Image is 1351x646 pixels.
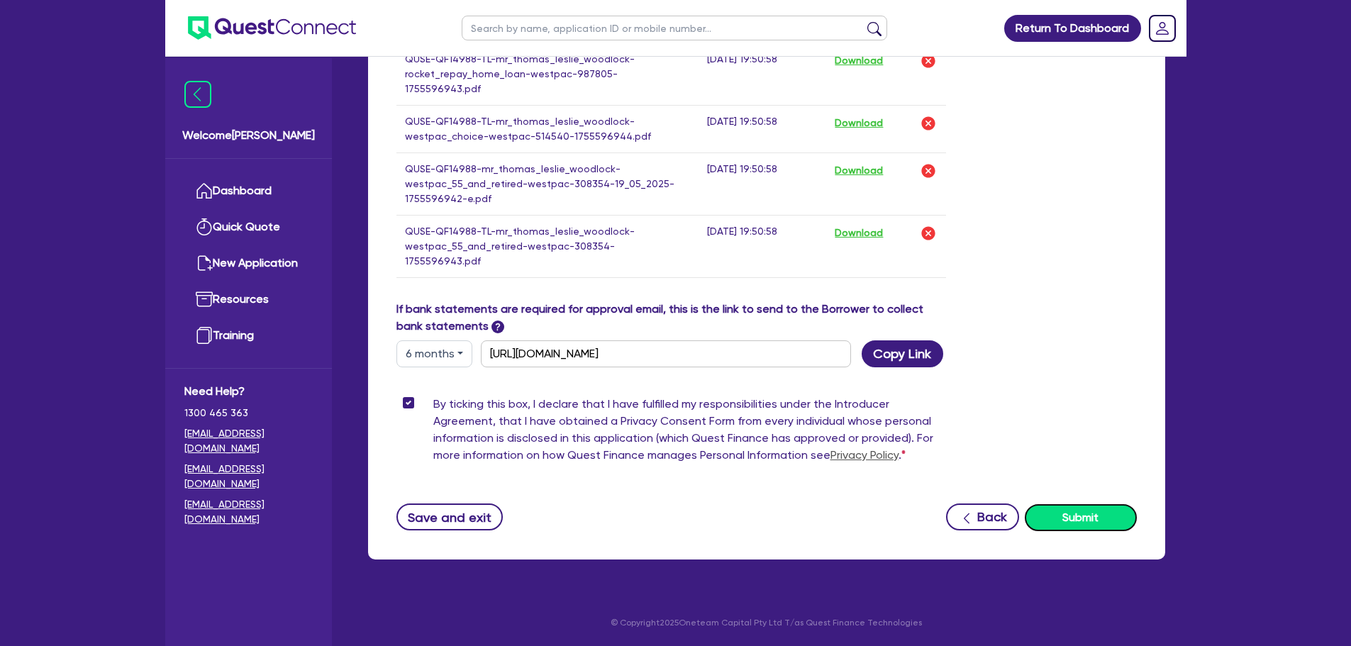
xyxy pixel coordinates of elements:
span: Welcome [PERSON_NAME] [182,127,315,144]
input: Search by name, application ID or mobile number... [462,16,887,40]
a: Dropdown toggle [1144,10,1181,47]
p: © Copyright 2025 Oneteam Capital Pty Ltd T/as Quest Finance Technologies [358,616,1175,629]
button: Download [834,114,884,133]
img: icon-menu-close [184,81,211,108]
a: Dashboard [184,173,313,209]
button: Dropdown toggle [396,340,472,367]
a: [EMAIL_ADDRESS][DOMAIN_NAME] [184,497,313,527]
img: delete-icon [920,162,937,179]
label: By ticking this box, I declare that I have fulfilled my responsibilities under the Introducer Agr... [433,396,947,469]
td: [DATE] 19:50:58 [699,152,825,215]
img: training [196,327,213,344]
td: QUSE-QF14988-mr_thomas_leslie_woodlock-westpac_55_and_retired-westpac-308354-19_05_2025-175559694... [396,152,699,215]
label: If bank statements are required for approval email, this is the link to send to the Borrower to c... [396,301,947,335]
img: quick-quote [196,218,213,235]
button: Submit [1025,504,1137,531]
img: resources [196,291,213,308]
a: [EMAIL_ADDRESS][DOMAIN_NAME] [184,426,313,456]
button: Save and exit [396,503,504,530]
img: quest-connect-logo-blue [188,16,356,40]
img: delete-icon [920,115,937,132]
td: QUSE-QF14988-TL-mr_thomas_leslie_woodlock-westpac_choice-westpac-514540-1755596944.pdf [396,105,699,152]
td: QUSE-QF14988-TL-mr_thomas_leslie_woodlock-westpac_55_and_retired-westpac-308354-1755596943.pdf [396,215,699,277]
img: delete-icon [920,225,937,242]
a: Return To Dashboard [1004,15,1141,42]
td: [DATE] 19:50:58 [699,43,825,105]
a: Resources [184,282,313,318]
td: [DATE] 19:50:58 [699,105,825,152]
a: Quick Quote [184,209,313,245]
span: 1300 465 363 [184,406,313,421]
button: Download [834,224,884,243]
td: QUSE-QF14988-TL-mr_thomas_leslie_woodlock-rocket_repay_home_loan-westpac-987805-1755596943.pdf [396,43,699,105]
span: Need Help? [184,383,313,400]
button: Copy Link [862,340,943,367]
a: [EMAIL_ADDRESS][DOMAIN_NAME] [184,462,313,491]
a: Privacy Policy [830,448,899,462]
button: Download [834,162,884,180]
img: delete-icon [920,52,937,69]
a: Training [184,318,313,354]
span: ? [491,321,504,333]
a: New Application [184,245,313,282]
button: Download [834,52,884,70]
img: new-application [196,255,213,272]
button: Back [946,503,1019,530]
td: [DATE] 19:50:58 [699,215,825,277]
